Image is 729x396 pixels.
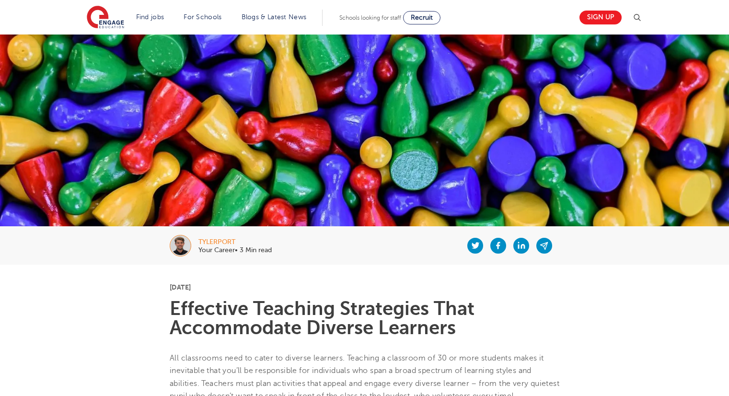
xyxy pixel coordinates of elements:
a: Find jobs [136,13,164,21]
a: Blogs & Latest News [242,13,307,21]
div: tylerport [198,239,272,245]
a: Sign up [579,11,622,24]
h1: Effective Teaching Strategies That Accommodate Diverse Learners [170,299,559,338]
a: For Schools [184,13,221,21]
span: Schools looking for staff [339,14,401,21]
img: Engage Education [87,6,124,30]
a: Recruit [403,11,440,24]
span: Recruit [411,14,433,21]
p: [DATE] [170,284,559,291]
p: Your Career• 3 Min read [198,247,272,254]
